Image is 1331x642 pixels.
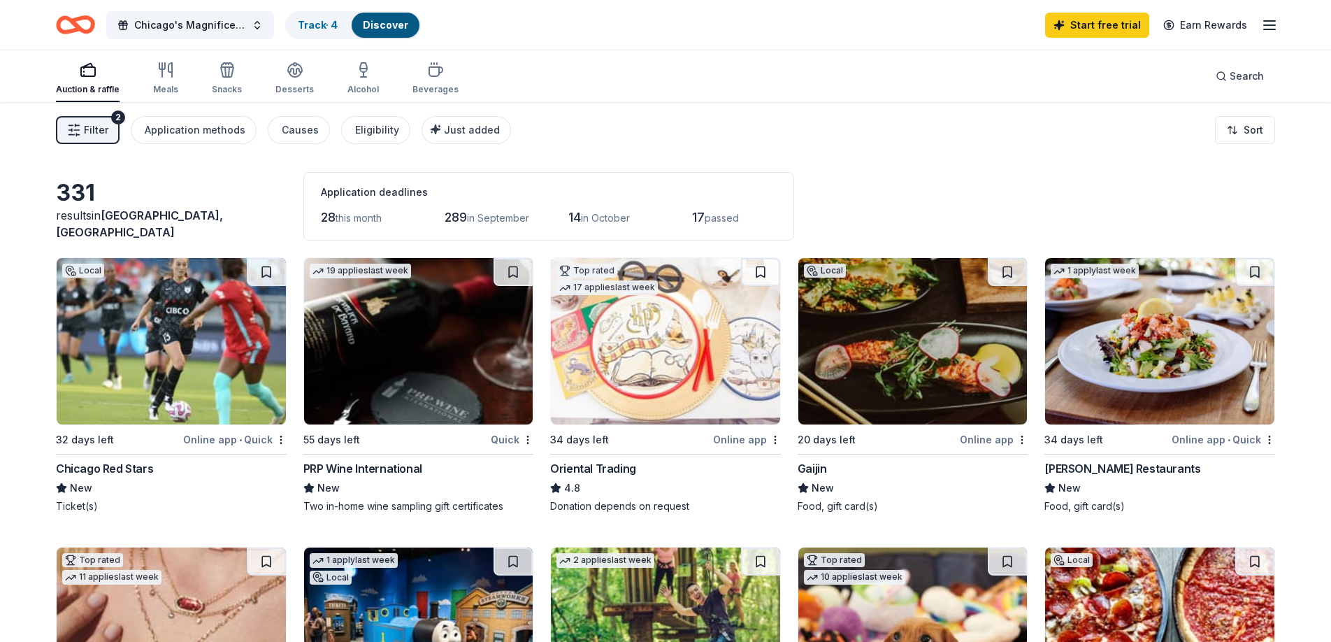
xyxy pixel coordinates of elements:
span: 289 [445,210,467,224]
div: Local [310,571,352,585]
button: Snacks [212,56,242,102]
div: Top rated [62,553,123,567]
button: Auction & raffle [56,56,120,102]
button: Eligibility [341,116,410,144]
button: Chicago's Magnificent 2025 [106,11,274,39]
div: Chicago Red Stars [56,460,153,477]
div: Online app [713,431,781,448]
div: Two in-home wine sampling gift certificates [303,499,534,513]
div: Food, gift card(s) [1044,499,1275,513]
span: New [812,480,834,497]
div: Quick [491,431,533,448]
div: 11 applies last week [62,570,161,585]
a: Earn Rewards [1155,13,1256,38]
span: 14 [568,210,581,224]
div: Online app [960,431,1028,448]
button: Alcohol [347,56,379,102]
div: Online app Quick [183,431,287,448]
div: Snacks [212,84,242,95]
span: New [70,480,92,497]
span: this month [336,212,382,224]
div: Top rated [804,553,865,567]
a: Image for Chicago Red StarsLocal32 days leftOnline app•QuickChicago Red StarsNewTicket(s) [56,257,287,513]
img: Image for Cameron Mitchell Restaurants [1045,258,1274,425]
span: Chicago's Magnificent 2025 [134,17,246,34]
button: Search [1204,62,1275,90]
img: Image for Chicago Red Stars [57,258,286,425]
div: Auction & raffle [56,84,120,95]
button: Causes [268,116,330,144]
a: Image for Oriental TradingTop rated17 applieslast week34 days leftOnline appOriental Trading4.8Do... [550,257,781,513]
div: Online app Quick [1172,431,1275,448]
button: Desserts [275,56,314,102]
div: 1 apply last week [310,553,398,568]
div: Eligibility [355,122,399,138]
span: New [1058,480,1081,497]
span: • [239,434,242,445]
img: Image for PRP Wine International [304,258,533,425]
a: Image for PRP Wine International19 applieslast week55 days leftQuickPRP Wine InternationalNewTwo ... [303,257,534,513]
div: 34 days left [1044,431,1103,448]
div: 32 days left [56,431,114,448]
div: 331 [56,179,287,207]
div: Beverages [412,84,459,95]
span: 17 [692,210,705,224]
div: Application deadlines [321,184,777,201]
button: Sort [1215,116,1275,144]
span: passed [705,212,739,224]
div: results [56,207,287,241]
div: Donation depends on request [550,499,781,513]
span: 4.8 [564,480,580,497]
div: 34 days left [550,431,609,448]
span: New [317,480,340,497]
div: Food, gift card(s) [798,499,1028,513]
div: Application methods [145,122,245,138]
button: Beverages [412,56,459,102]
span: Just added [444,124,500,136]
div: Local [804,264,846,278]
a: Track· 4 [298,19,338,31]
div: Ticket(s) [56,499,287,513]
button: Filter2 [56,116,120,144]
a: Discover [363,19,408,31]
button: Track· 4Discover [285,11,421,39]
div: Oriental Trading [550,460,636,477]
div: 2 applies last week [556,553,654,568]
div: Meals [153,84,178,95]
div: 55 days left [303,431,360,448]
a: Image for Cameron Mitchell Restaurants1 applylast week34 days leftOnline app•Quick[PERSON_NAME] R... [1044,257,1275,513]
div: 19 applies last week [310,264,411,278]
span: in October [581,212,630,224]
div: [PERSON_NAME] Restaurants [1044,460,1200,477]
div: Causes [282,122,319,138]
div: 20 days left [798,431,856,448]
button: Just added [422,116,511,144]
span: Sort [1244,122,1263,138]
img: Image for Oriental Trading [551,258,780,425]
button: Application methods [131,116,257,144]
span: • [1228,434,1230,445]
div: Desserts [275,84,314,95]
a: Home [56,8,95,41]
div: 1 apply last week [1051,264,1139,278]
div: Gaijin [798,460,827,477]
span: in [56,208,223,239]
a: Start free trial [1045,13,1149,38]
div: Alcohol [347,84,379,95]
img: Image for Gaijin [798,258,1028,425]
span: Search [1230,68,1264,85]
span: [GEOGRAPHIC_DATA], [GEOGRAPHIC_DATA] [56,208,223,239]
div: Local [1051,553,1093,567]
span: 28 [321,210,336,224]
span: Filter [84,122,108,138]
button: Meals [153,56,178,102]
div: Local [62,264,104,278]
div: 17 applies last week [556,280,658,295]
div: 10 applies last week [804,570,905,585]
span: in September [467,212,529,224]
div: 2 [111,110,125,124]
div: PRP Wine International [303,460,422,477]
a: Image for GaijinLocal20 days leftOnline appGaijinNewFood, gift card(s) [798,257,1028,513]
div: Top rated [556,264,617,278]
